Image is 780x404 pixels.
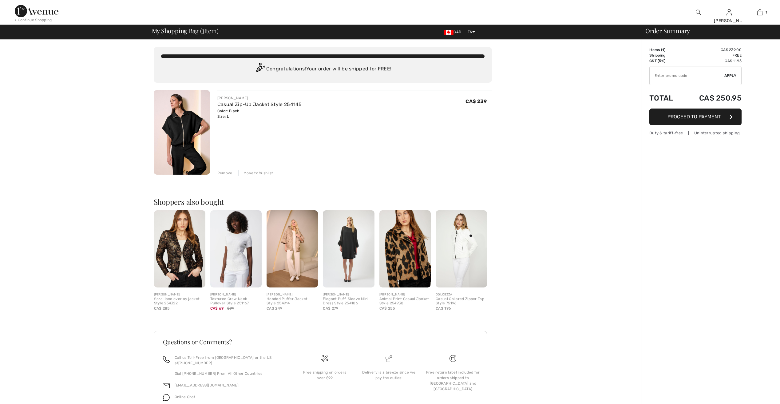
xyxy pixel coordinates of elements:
img: chat [163,394,170,401]
div: Hooded Puffer Jacket Style 254914 [267,297,318,306]
a: Casual Zip-Up Jacket Style 254145 [217,101,302,107]
div: [PERSON_NAME] [323,292,374,297]
img: search the website [696,9,701,16]
span: CA$ 249 [267,306,282,311]
img: My Bag [757,9,762,16]
div: Move to Wishlist [238,170,273,176]
span: CA$ 196 [436,306,451,311]
a: [EMAIL_ADDRESS][DOMAIN_NAME] [175,383,239,387]
div: Elegant Puff-Sleeve Mini Dress Style 254186 [323,297,374,306]
span: Proceed to Payment [667,114,721,120]
div: < Continue Shopping [15,17,52,23]
div: Delivery is a breeze since we pay the duties! [362,370,416,381]
td: Shipping [649,53,683,58]
img: Canadian Dollar [444,30,453,35]
span: 1 [766,10,767,15]
img: Congratulation2.svg [254,63,266,75]
div: [PERSON_NAME] [267,292,318,297]
div: Animal Print Casual Jacket Style 254930 [379,297,431,306]
td: CA$ 11.95 [683,58,742,64]
img: Casual Zip-Up Jacket Style 254145 [154,90,210,175]
div: Remove [217,170,232,176]
div: Casual Collared Zipper Top Style 75196 [436,297,487,306]
td: CA$ 239.00 [683,47,742,53]
td: Items ( ) [649,47,683,53]
a: 1 [745,9,775,16]
td: CA$ 250.95 [683,88,742,109]
img: Free shipping on orders over $99 [449,355,456,362]
div: Color: Black Size: L [217,108,302,119]
span: 1 [202,26,204,34]
div: [PERSON_NAME] [217,95,302,101]
p: Dial [PHONE_NUMBER] From All Other Countries [175,371,286,376]
div: [PERSON_NAME] [379,292,431,297]
div: Free return label included for orders shipped to [GEOGRAPHIC_DATA] and [GEOGRAPHIC_DATA] [426,370,480,392]
p: Call us Toll-Free from [GEOGRAPHIC_DATA] or the US at [175,355,286,366]
a: [PHONE_NUMBER] [178,361,212,365]
div: floral lace overlay jacket Style 254322 [154,297,205,306]
span: EN [468,30,475,34]
div: [PERSON_NAME] [154,292,205,297]
span: CA$ 255 [379,306,395,311]
span: CA$ 239 [465,98,487,104]
img: Free shipping on orders over $99 [321,355,328,362]
img: Delivery is a breeze since we pay the duties! [386,355,392,362]
div: [PERSON_NAME] [714,18,744,24]
img: Elegant Puff-Sleeve Mini Dress Style 254186 [323,210,374,287]
h2: Shoppers also bought [154,198,492,205]
img: Animal Print Casual Jacket Style 254930 [379,210,431,287]
span: Online Chat [175,395,196,399]
div: DOLCEZZA [436,292,487,297]
img: Textured Crew Neck Pullover Style 251167 [210,210,262,287]
input: Promo code [650,66,724,85]
span: CAD [444,30,464,34]
div: Order Summary [638,28,776,34]
button: Proceed to Payment [649,109,742,125]
span: CA$ 279 [323,306,338,311]
img: Casual Collared Zipper Top Style 75196 [436,210,487,287]
img: floral lace overlay jacket Style 254322 [154,210,205,287]
img: 1ère Avenue [15,5,58,17]
td: GST (5%) [649,58,683,64]
span: My Shopping Bag ( Item) [152,28,219,34]
div: Textured Crew Neck Pullover Style 251167 [210,297,262,306]
span: 1 [662,48,664,52]
img: email [163,382,170,389]
span: $99 [227,306,234,311]
div: Duty & tariff-free | Uninterrupted shipping [649,130,742,136]
img: Hooded Puffer Jacket Style 254914 [267,210,318,287]
td: Total [649,88,683,109]
span: Apply [724,73,737,78]
span: CA$ 69 [210,306,224,311]
h3: Questions or Comments? [163,339,478,345]
td: Free [683,53,742,58]
div: Free shipping on orders over $99 [298,370,352,381]
span: CA$ 285 [154,306,170,311]
img: call [163,356,170,363]
div: Congratulations! Your order will be shipped for FREE! [161,63,485,75]
a: Sign In [727,9,732,15]
img: My Info [727,9,732,16]
div: [PERSON_NAME] [210,292,262,297]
